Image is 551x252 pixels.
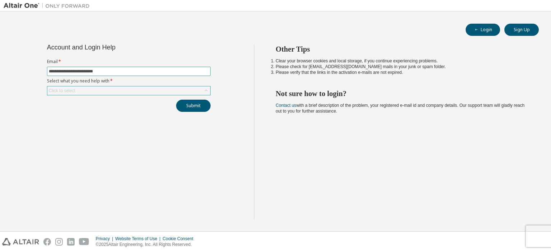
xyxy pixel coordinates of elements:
[276,58,526,64] li: Clear your browser cookies and local storage, if you continue experiencing problems.
[276,64,526,70] li: Please check for [EMAIL_ADDRESS][DOMAIN_NAME] mails in your junk or spam folder.
[276,89,526,98] h2: Not sure how to login?
[115,236,163,242] div: Website Terms of Use
[49,88,75,94] div: Click to select
[47,44,178,50] div: Account and Login Help
[276,70,526,75] li: Please verify that the links in the activation e-mails are not expired.
[276,44,526,54] h2: Other Tips
[47,59,211,65] label: Email
[96,242,198,248] p: © 2025 Altair Engineering, Inc. All Rights Reserved.
[163,236,197,242] div: Cookie Consent
[47,78,211,84] label: Select what you need help with
[96,236,115,242] div: Privacy
[466,24,500,36] button: Login
[176,100,211,112] button: Submit
[2,238,39,246] img: altair_logo.svg
[504,24,539,36] button: Sign Up
[276,103,296,108] a: Contact us
[43,238,51,246] img: facebook.svg
[55,238,63,246] img: instagram.svg
[47,86,210,95] div: Click to select
[67,238,75,246] img: linkedin.svg
[276,103,525,114] span: with a brief description of the problem, your registered e-mail id and company details. Our suppo...
[4,2,93,9] img: Altair One
[79,238,89,246] img: youtube.svg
